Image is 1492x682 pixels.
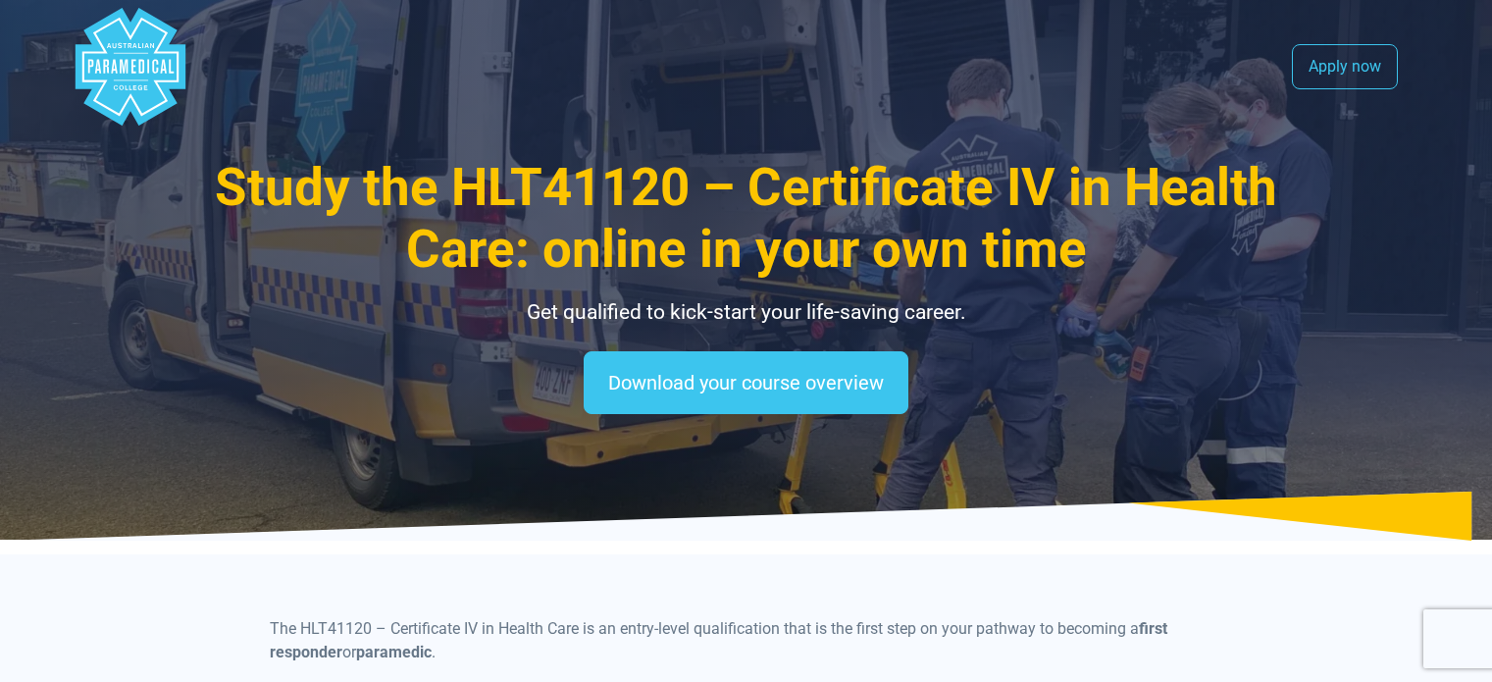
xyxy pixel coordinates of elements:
a: Download your course overview [584,351,908,414]
b: paramedic [356,643,432,661]
a: Apply now [1292,44,1398,89]
span: or [342,643,356,661]
span: The HLT41120 – Certificate IV in Health Care is an entry-level qualification that is the first st... [270,619,1139,638]
span: . [432,643,436,661]
div: Australian Paramedical College [72,8,189,126]
span: Study the HLT41120 – Certificate IV in Health Care: online in your own time [215,157,1277,280]
span: Get qualified to kick-start your life-saving career. [527,300,966,324]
